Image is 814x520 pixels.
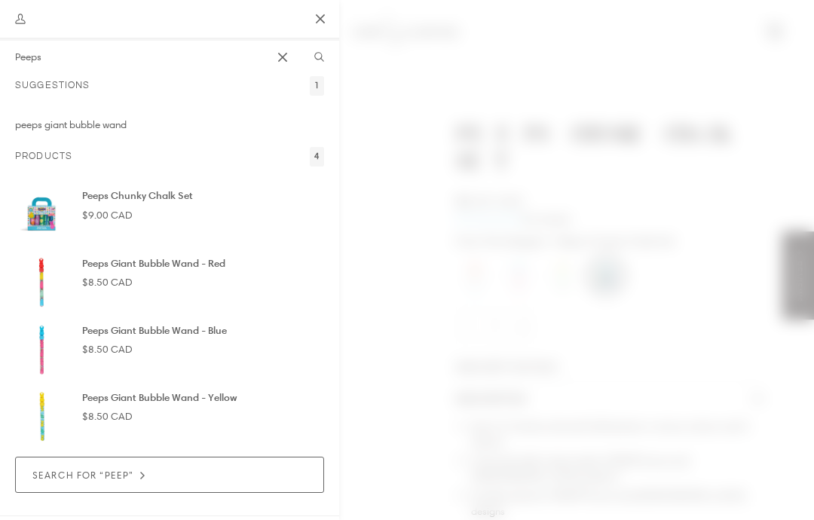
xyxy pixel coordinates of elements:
span: $8.50 CAD [82,275,133,289]
span: SEARCH FOR “PEEP” [32,470,133,480]
a: Peeps Giant Bubble Wand - Red $8.50 CAD [15,255,324,308]
img: Peeps Chunky Chalk Set [15,188,68,240]
span: 1 [310,76,324,96]
img: Peeps Giant Bubble Wand - Blue [15,323,68,375]
p: Peeps Giant Bubble Wand - Yellow [82,390,237,405]
img: Peeps Giant Bubble Wand - Red [15,255,68,308]
div: Search for “Peep” [15,76,324,515]
p: Peeps Giant Bubble Wand - Red [82,255,225,271]
img: Peeps Giant Bubble Wand - Yellow [15,390,68,442]
a: Peeps Giant Bubble Wand - Blue $8.50 CAD [15,323,324,375]
ul: Suggestions [15,117,324,132]
span: $8.50 CAD [82,409,133,423]
span: $8.50 CAD [82,342,133,356]
p: Peeps Chunky Chalk Set [82,188,193,203]
a: Peeps Chunky Chalk Set $9.00 CAD [15,188,324,240]
button: Reset [268,35,298,80]
input: Search our store [15,50,268,64]
span: $9.00 CAD [82,208,133,222]
p: Suggestions [15,79,90,93]
ul: Products [15,188,324,442]
span: s giant bubble wand [38,118,127,131]
span: 4 [310,147,324,167]
p: Products [15,150,72,164]
p: Peeps Giant Bubble Wand - Blue [82,323,227,338]
a: peeps giant bubble wand [15,117,324,132]
a: Peeps Giant Bubble Wand - Yellow $8.50 CAD [15,390,324,442]
mark: peep [15,118,38,131]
